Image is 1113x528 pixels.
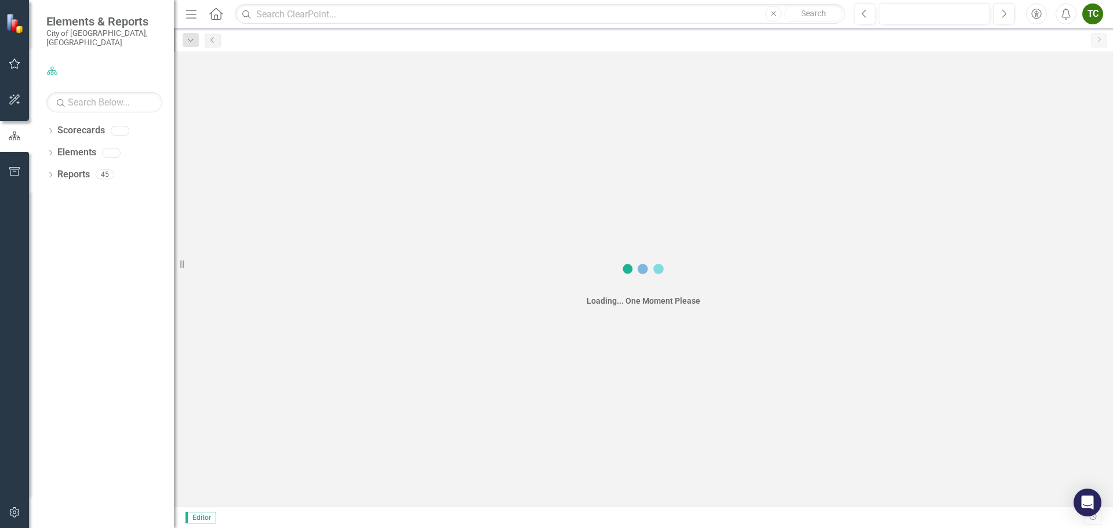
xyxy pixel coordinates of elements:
span: Elements & Reports [46,14,162,28]
button: Search [784,6,842,22]
span: Editor [185,512,216,523]
a: Elements [57,146,96,159]
div: Open Intercom Messenger [1074,489,1101,516]
input: Search Below... [46,92,162,112]
div: 45 [96,170,114,180]
span: Search [801,9,826,18]
small: City of [GEOGRAPHIC_DATA], [GEOGRAPHIC_DATA] [46,28,162,48]
img: ClearPoint Strategy [6,13,26,33]
button: TC [1082,3,1103,24]
a: Scorecards [57,124,105,137]
div: Loading... One Moment Please [587,295,700,307]
a: Reports [57,168,90,181]
input: Search ClearPoint... [235,4,845,24]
